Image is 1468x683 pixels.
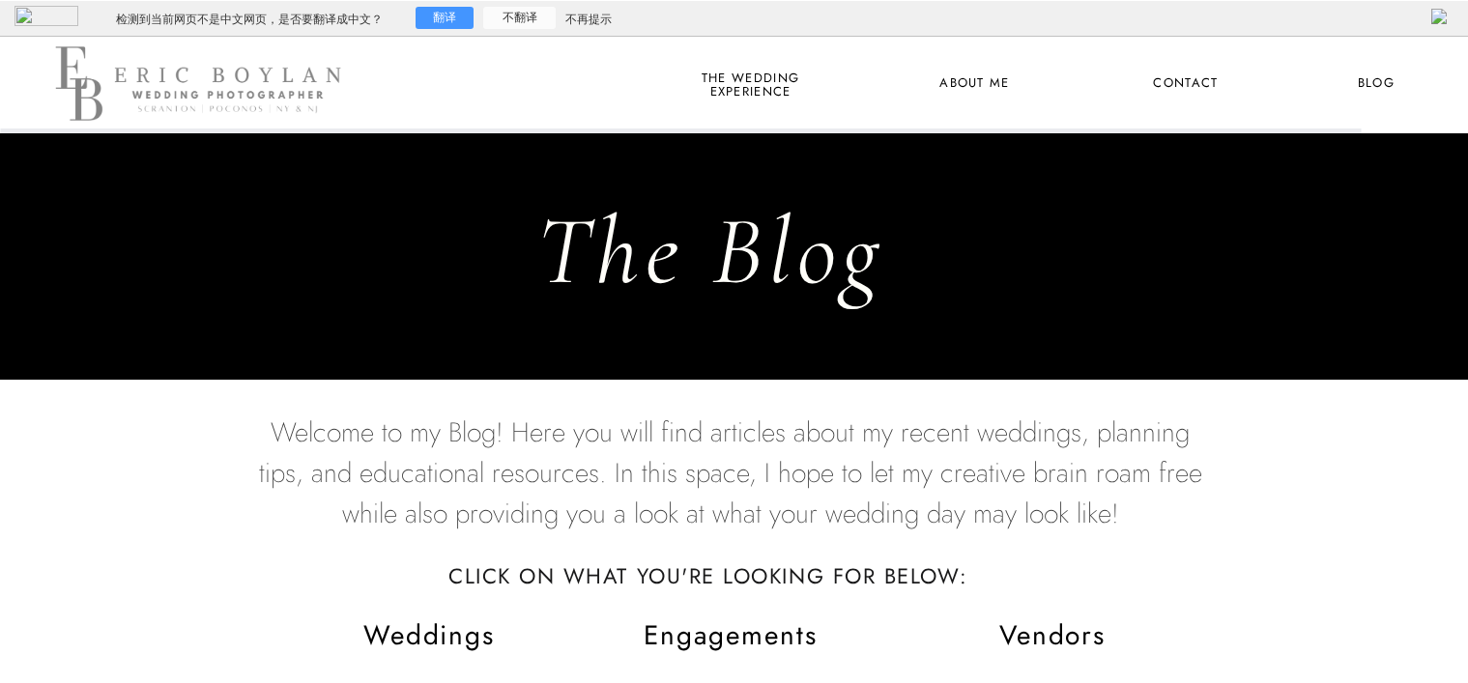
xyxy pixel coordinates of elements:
[999,615,1107,655] span: Vendors
[14,6,78,26] img: logo.png
[644,615,818,655] span: Engagements
[958,619,1148,651] a: Vendors
[698,71,803,97] a: the wedding experience
[483,7,556,29] div: 不翻译
[1150,71,1222,97] a: Contact
[565,12,612,28] a: 不再提示
[928,71,1022,97] a: About Me
[429,557,989,577] h3: Click on what you're looking for below:
[1340,71,1412,97] a: Blog
[116,12,383,28] pt: 检测到当前网页不是中文网页，是否要翻译成中文？
[416,7,474,29] div: 翻译
[363,615,496,655] span: Weddings
[362,619,497,651] a: Weddings
[1431,9,1449,24] img: close.png
[253,413,1208,557] p: Welcome to my Blog! Here you will find articles about my recent weddings, planning tips, and educ...
[636,619,826,651] a: Engagements
[536,194,934,320] h1: The Blog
